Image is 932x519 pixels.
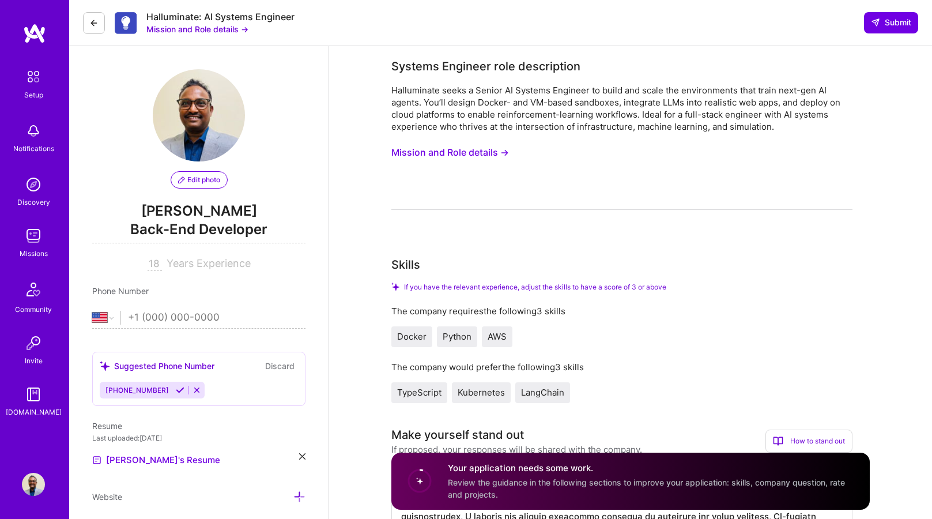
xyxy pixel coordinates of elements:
[391,256,420,273] div: Skills
[391,58,580,75] div: Systems Engineer role description
[391,305,852,317] div: The company requires the following 3 skills
[22,173,45,196] img: discovery
[22,383,45,406] img: guide book
[100,360,214,372] div: Suggested Phone Number
[765,430,852,453] div: How to stand out
[25,355,43,367] div: Invite
[92,492,122,502] span: Website
[146,11,295,23] div: Halluminate: AI Systems Engineer
[448,462,856,474] h4: Your application needs some work.
[128,301,305,334] input: +1 (000) 000-0000
[299,453,305,460] i: icon Close
[391,443,642,456] div: If proposed, your responses will be shared with the company.
[146,23,248,35] button: Mission and Role details →
[6,406,62,418] div: [DOMAIN_NAME]
[864,12,918,33] button: Submit
[397,387,442,398] span: TypeScript
[488,331,507,342] span: AWS
[262,359,298,373] button: Discard
[21,65,46,89] img: setup
[92,421,122,431] span: Resume
[178,175,220,185] span: Edit photo
[22,119,45,142] img: bell
[397,331,427,342] span: Docker
[100,361,110,371] i: icon SuggestedTeams
[19,473,48,496] a: User Avatar
[92,432,305,444] div: Last uploaded: [DATE]
[20,276,47,303] img: Community
[391,361,852,373] div: The company would prefer the following 3 skills
[15,303,52,315] div: Community
[193,386,201,394] i: Reject
[391,426,524,443] div: Make yourself stand out
[92,286,149,296] span: Phone Number
[521,387,564,398] span: LangChain
[391,283,399,291] i: Check
[391,84,852,133] div: Halluminate seeks a Senior AI Systems Engineer to build and scale the environments that train nex...
[871,18,880,27] i: icon SendLight
[22,332,45,355] img: Invite
[92,456,101,465] img: Resume
[89,18,99,28] i: icon LeftArrowDark
[458,387,505,398] span: Kubernetes
[443,331,471,342] span: Python
[23,23,46,44] img: logo
[773,436,783,446] i: icon BookOpen
[114,12,137,34] img: Company Logo
[13,142,54,155] div: Notifications
[92,202,305,220] span: [PERSON_NAME]
[20,247,48,259] div: Missions
[22,473,45,496] img: User Avatar
[153,69,245,161] img: User Avatar
[178,176,185,183] i: icon PencilPurple
[448,477,845,499] span: Review the guidance in the following sections to improve your application: skills, company questi...
[148,257,162,271] input: XX
[176,386,184,394] i: Accept
[17,196,50,208] div: Discovery
[167,257,251,269] span: Years Experience
[92,453,220,467] a: [PERSON_NAME]'s Resume
[24,89,43,101] div: Setup
[171,171,228,189] button: Edit photo
[22,224,45,247] img: teamwork
[871,17,911,28] span: Submit
[404,283,666,291] span: If you have the relevant experience, adjust the skills to have a score of 3 or above
[105,386,169,394] span: [PHONE_NUMBER]
[92,220,305,243] span: Back-End Developer
[391,142,509,163] button: Mission and Role details →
